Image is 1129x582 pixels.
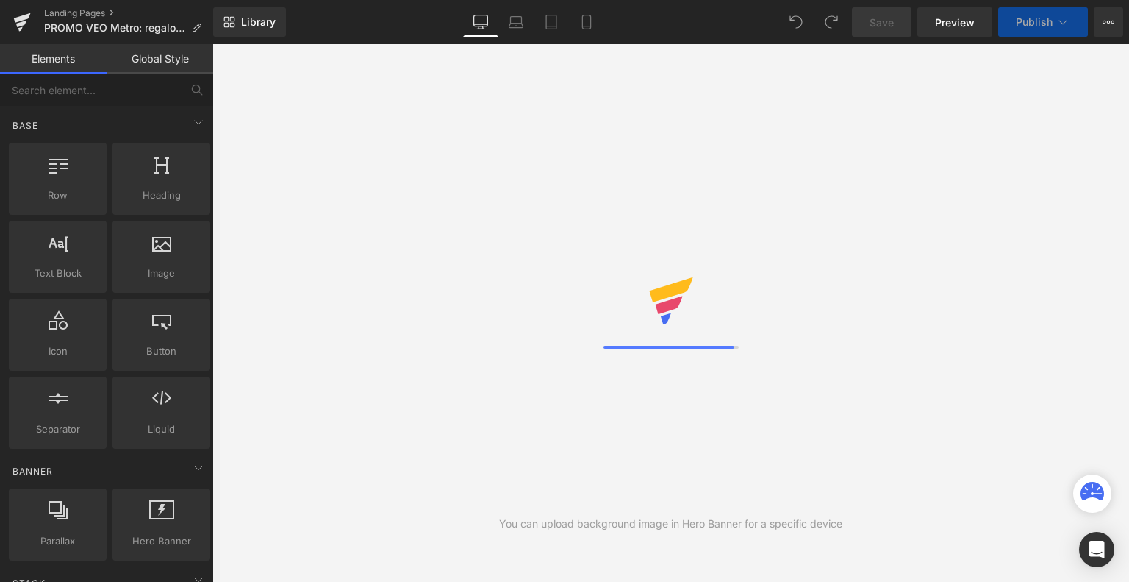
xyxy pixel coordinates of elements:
button: Redo [817,7,846,37]
a: New Library [213,7,286,37]
a: Mobile [569,7,604,37]
span: Image [117,266,206,281]
span: Liquid [117,422,206,437]
span: Save [870,15,894,30]
a: Global Style [107,44,213,74]
a: Desktop [463,7,498,37]
button: Undo [781,7,811,37]
a: Laptop [498,7,534,37]
span: Banner [11,464,54,478]
a: Landing Pages [44,7,213,19]
button: More [1094,7,1123,37]
span: Separator [13,422,102,437]
span: Library [241,15,276,29]
span: Preview [935,15,975,30]
span: Button [117,344,206,359]
span: Row [13,188,102,203]
span: PROMO VEO Metro: regalo Airtag [44,22,185,34]
span: Publish [1016,16,1053,28]
span: Base [11,118,40,132]
div: You can upload background image in Hero Banner for a specific device [499,516,842,532]
span: Parallax [13,533,102,549]
div: Open Intercom Messenger [1079,532,1114,567]
a: Preview [917,7,992,37]
button: Publish [998,7,1088,37]
span: Text Block [13,266,102,281]
a: Tablet [534,7,569,37]
span: Heading [117,188,206,203]
span: Icon [13,344,102,359]
span: Hero Banner [117,533,206,549]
